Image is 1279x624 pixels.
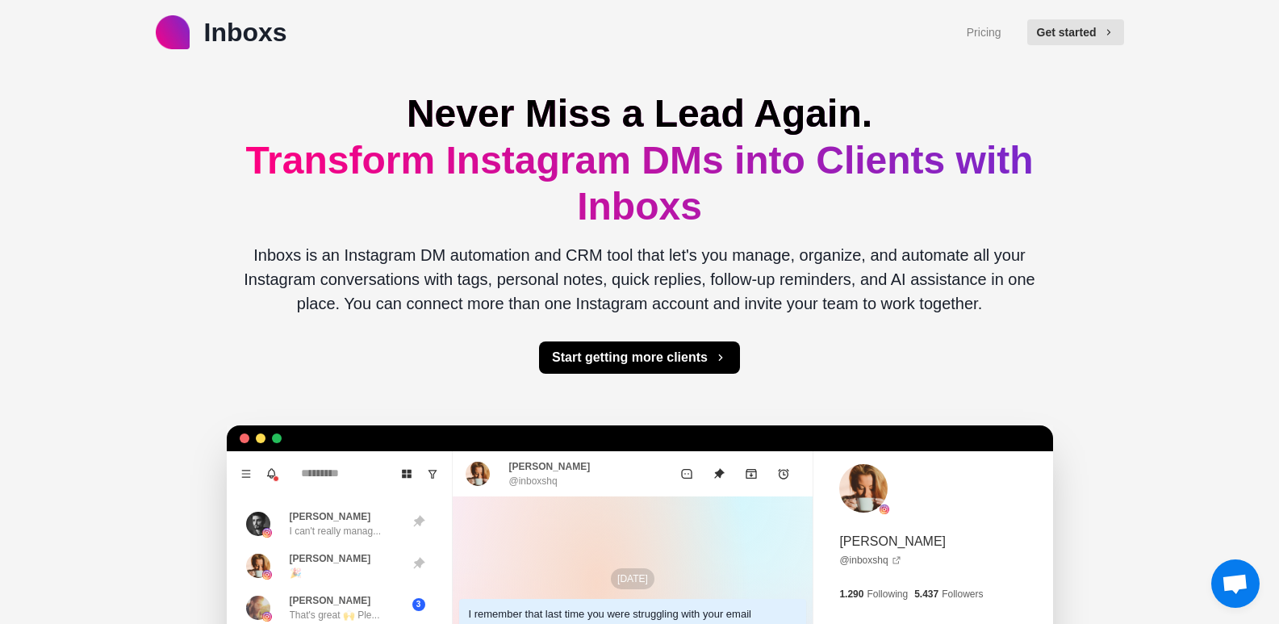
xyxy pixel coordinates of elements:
[290,551,371,566] p: [PERSON_NAME]
[246,596,270,620] img: picture
[880,505,889,514] img: picture
[204,13,287,52] p: Inboxs
[394,461,420,487] button: Board View
[703,458,735,490] button: Unpin
[839,587,863,601] p: 1.290
[412,598,425,611] span: 3
[539,341,740,374] button: Start getting more clients
[466,462,490,486] img: picture
[671,458,703,490] button: Mark as unread
[240,243,1040,316] p: Inboxs is an Instagram DM automation and CRM tool that let's you manage, organize, and automate a...
[867,587,908,601] p: Following
[259,461,285,487] button: Notifications
[290,566,302,580] p: 🎉
[509,474,558,488] p: @inboxshq
[290,608,380,622] p: That's great 🙌 Ple...
[509,459,591,474] p: [PERSON_NAME]
[767,458,800,490] button: Add reminder
[290,509,371,524] p: [PERSON_NAME]
[262,570,272,580] img: picture
[156,13,287,52] a: logoInboxs
[420,461,445,487] button: Show unread conversations
[967,24,1001,41] a: Pricing
[839,553,901,567] a: @inboxshq
[262,528,272,538] img: picture
[246,512,270,536] img: picture
[233,461,259,487] button: Menu
[290,524,382,538] p: I can't really manag...
[407,92,872,135] span: Never Miss a Lead Again.
[914,587,938,601] p: 5.437
[156,15,190,49] img: logo
[246,554,270,578] img: picture
[262,612,272,622] img: picture
[1211,559,1260,608] div: Deschideți chat-ul
[1027,19,1124,45] button: Get started
[290,593,371,608] p: [PERSON_NAME]
[942,587,983,601] p: Followers
[611,568,654,589] p: [DATE]
[735,458,767,490] button: Archive
[240,90,1040,230] h1: Transform Instagram DMs into Clients with Inboxs
[839,532,946,551] p: [PERSON_NAME]
[839,464,888,513] img: picture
